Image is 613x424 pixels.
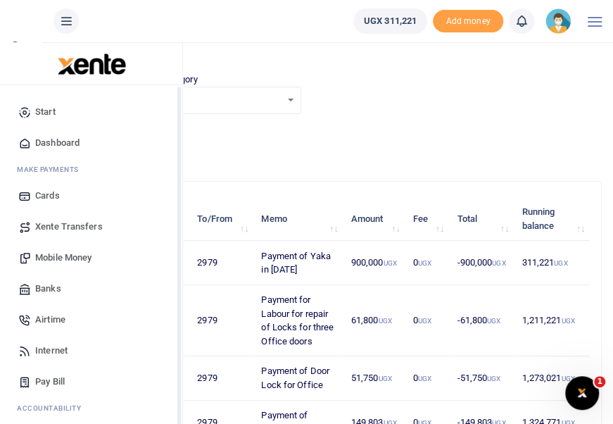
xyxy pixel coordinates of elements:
[172,94,281,108] span: All
[11,397,171,419] li: Ac
[35,189,60,203] span: Cards
[364,14,417,28] span: UGX 311,221
[343,241,405,285] td: 900,000
[514,197,590,241] th: Running balance: activate to sort column ascending
[35,251,91,265] span: Mobile Money
[11,39,602,54] h4: Statements
[11,180,171,211] a: Cards
[418,317,431,325] small: UGX
[24,164,79,175] span: ake Payments
[35,344,68,358] span: Internet
[343,285,405,356] td: 61,800
[405,356,449,400] td: 0
[433,10,503,33] li: Toup your wallet
[348,8,433,34] li: Wallet ballance
[492,259,505,267] small: UGX
[554,259,567,267] small: UGX
[405,285,449,356] td: 0
[433,10,503,33] span: Add money
[253,285,343,356] td: Payment for Labour for repair of Locks for three Office doors
[487,375,500,382] small: UGX
[405,241,449,285] td: 0
[35,136,80,150] span: Dashboard
[56,58,126,68] a: logo-small logo-large logo-large
[545,8,571,34] img: profile-user
[253,197,343,241] th: Memo: activate to sort column ascending
[343,197,405,241] th: Amount: activate to sort column ascending
[189,285,253,356] td: 2979
[514,356,590,400] td: 1,273,021
[11,273,171,304] a: Banks
[487,317,500,325] small: UGX
[405,197,449,241] th: Fee: activate to sort column ascending
[433,15,503,25] a: Add money
[253,356,343,400] td: Payment of Door Lock for Office
[383,259,396,267] small: UGX
[27,403,81,413] span: countability
[11,158,171,180] li: M
[561,317,574,325] small: UGX
[594,376,605,387] span: 1
[353,8,427,34] a: UGX 311,221
[449,241,514,285] td: -900,000
[418,259,431,267] small: UGX
[378,375,391,382] small: UGX
[11,96,171,127] a: Start
[35,220,103,234] span: Xente Transfers
[449,197,514,241] th: Total: activate to sort column ascending
[545,8,576,34] a: profile-user
[378,317,391,325] small: UGX
[35,282,61,296] span: Banks
[11,366,171,397] a: Pay Bill
[11,131,602,146] p: Download
[11,242,171,273] a: Mobile Money
[189,197,253,241] th: To/From: activate to sort column ascending
[35,105,56,119] span: Start
[189,241,253,285] td: 2979
[253,241,343,285] td: Payment of Yaka in [DATE]
[58,54,126,75] img: logo-large
[35,375,65,389] span: Pay Bill
[449,285,514,356] td: -61,800
[11,127,171,158] a: Dashboard
[35,313,65,327] span: Airtime
[514,241,590,285] td: 311,221
[561,375,574,382] small: UGX
[11,304,171,335] a: Airtime
[449,356,514,400] td: -51,750
[11,211,171,242] a: Xente Transfers
[418,375,431,382] small: UGX
[189,356,253,400] td: 2979
[565,376,599,410] iframe: Intercom live chat
[514,285,590,356] td: 1,211,221
[11,335,171,366] a: Internet
[343,356,405,400] td: 51,750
